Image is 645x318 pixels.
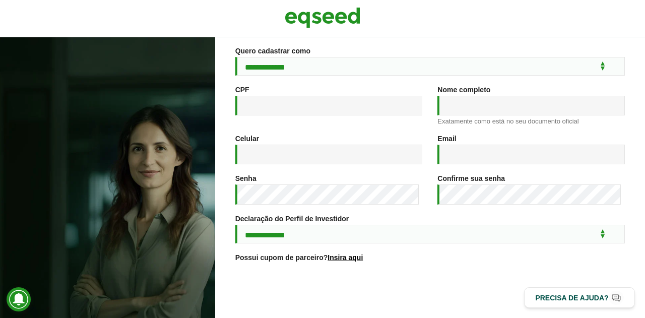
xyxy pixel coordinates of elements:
[235,175,256,182] label: Senha
[235,254,363,261] label: Possui cupom de parceiro?
[353,274,506,313] iframe: reCAPTCHA
[437,175,505,182] label: Confirme sua senha
[437,135,456,142] label: Email
[235,215,349,222] label: Declaração do Perfil de Investidor
[328,254,363,261] a: Insira aqui
[235,47,310,54] label: Quero cadastrar como
[437,86,490,93] label: Nome completo
[285,5,360,30] img: EqSeed Logo
[235,86,249,93] label: CPF
[235,135,259,142] label: Celular
[437,118,625,124] div: Exatamente como está no seu documento oficial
